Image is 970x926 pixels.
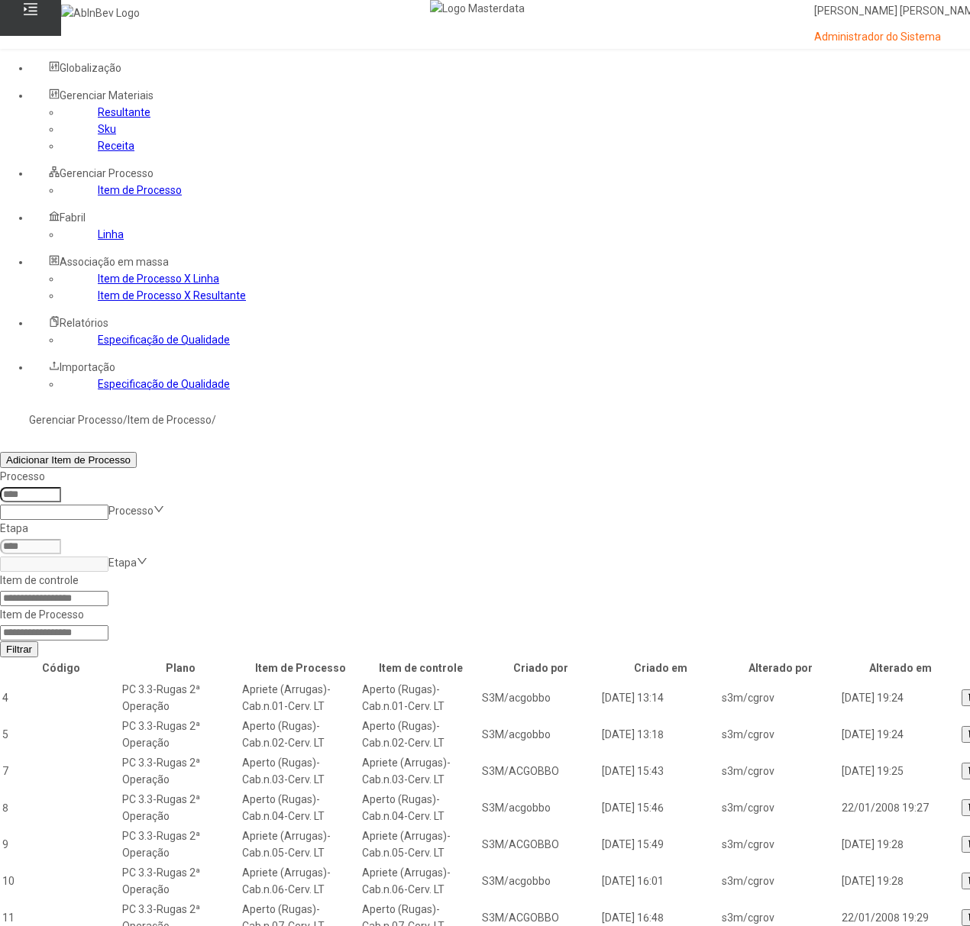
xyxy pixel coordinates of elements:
[2,790,120,825] td: 8
[241,753,360,789] td: Aperto (Rugas)-Cab.n.03-Cerv. LT
[212,414,216,426] nz-breadcrumb-separator: /
[601,863,719,899] td: [DATE] 16:01
[841,659,959,677] th: Alterado em
[60,317,108,329] span: Relatórios
[721,863,839,899] td: s3m/cgrov
[841,827,959,862] td: [DATE] 19:28
[2,827,120,862] td: 9
[108,505,154,517] nz-select-placeholder: Processo
[121,827,240,862] td: PC 3.3-Rugas 2ª Operação
[841,680,959,715] td: [DATE] 19:24
[361,717,480,752] td: Aperto (Rugas)-Cab.n.02-Cerv. LT
[841,863,959,899] td: [DATE] 19:28
[601,717,719,752] td: [DATE] 13:18
[481,659,600,677] th: Criado por
[98,106,150,118] a: Resultante
[2,659,120,677] th: Código
[241,659,360,677] th: Item de Processo
[121,863,240,899] td: PC 3.3-Rugas 2ª Operação
[241,680,360,715] td: Apriete (Arrugas)-Cab.n.01-Cerv. LT
[481,717,600,752] td: S3M/acgobbo
[98,123,116,135] a: Sku
[241,790,360,825] td: Aperto (Rugas)-Cab.n.04-Cerv. LT
[121,659,240,677] th: Plano
[6,644,32,655] span: Filtrar
[601,753,719,789] td: [DATE] 15:43
[721,717,839,752] td: s3m/cgrov
[361,827,480,862] td: Apriete (Arrugas)-Cab.n.05-Cerv. LT
[2,863,120,899] td: 10
[2,680,120,715] td: 4
[721,680,839,715] td: s3m/cgrov
[121,790,240,825] td: PC 3.3-Rugas 2ª Operação
[721,827,839,862] td: s3m/cgrov
[721,753,839,789] td: s3m/cgrov
[601,827,719,862] td: [DATE] 15:49
[98,273,219,285] a: Item de Processo X Linha
[361,790,480,825] td: Aperto (Rugas)-Cab.n.04-Cerv. LT
[361,659,480,677] th: Item de controle
[60,89,154,102] span: Gerenciar Materiais
[721,790,839,825] td: s3m/cgrov
[121,680,240,715] td: PC 3.3-Rugas 2ª Operação
[60,256,169,268] span: Associação em massa
[601,659,719,677] th: Criado em
[108,557,137,569] nz-select-placeholder: Etapa
[481,863,600,899] td: S3M/acgobbo
[60,167,154,179] span: Gerenciar Processo
[6,454,131,466] span: Adicionar Item de Processo
[841,790,959,825] td: 22/01/2008 19:27
[60,361,115,373] span: Importação
[123,414,128,426] nz-breadcrumb-separator: /
[361,753,480,789] td: Apriete (Arrugas)-Cab.n.03-Cerv. LT
[721,659,839,677] th: Alterado por
[841,717,959,752] td: [DATE] 19:24
[98,378,230,390] a: Especificação de Qualidade
[2,717,120,752] td: 5
[241,863,360,899] td: Apriete (Arrugas)-Cab.n.06-Cerv. LT
[481,790,600,825] td: S3M/acgobbo
[98,184,182,196] a: Item de Processo
[601,790,719,825] td: [DATE] 15:46
[241,827,360,862] td: Apriete (Arrugas)-Cab.n.05-Cerv. LT
[128,414,212,426] a: Item de Processo
[121,753,240,789] td: PC 3.3-Rugas 2ª Operação
[601,680,719,715] td: [DATE] 13:14
[98,228,124,240] a: Linha
[2,753,120,789] td: 7
[361,863,480,899] td: Apriete (Arrugas)-Cab.n.06-Cerv. LT
[481,680,600,715] td: S3M/acgobbo
[121,717,240,752] td: PC 3.3-Rugas 2ª Operação
[98,334,230,346] a: Especificação de Qualidade
[61,5,140,21] img: AbInBev Logo
[481,753,600,789] td: S3M/ACGOBBO
[481,827,600,862] td: S3M/ACGOBBO
[60,211,86,224] span: Fabril
[98,140,134,152] a: Receita
[98,289,246,302] a: Item de Processo X Resultante
[29,414,123,426] a: Gerenciar Processo
[361,680,480,715] td: Aperto (Rugas)-Cab.n.01-Cerv. LT
[841,753,959,789] td: [DATE] 19:25
[60,62,121,74] span: Globalização
[241,717,360,752] td: Aperto (Rugas)-Cab.n.02-Cerv. LT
